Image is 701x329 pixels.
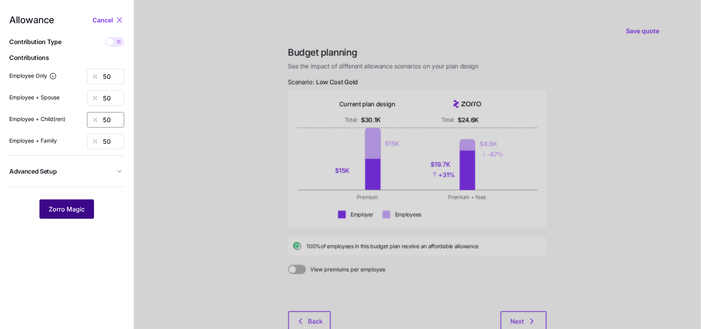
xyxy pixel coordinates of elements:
label: Employee + Spouse [9,93,60,102]
span: Zorro Magic [49,205,85,214]
button: Advanced Setup [9,162,124,181]
span: Contribution Type [9,37,62,47]
span: Cancel [92,15,113,25]
span: Contributions [9,53,124,63]
label: Employee Only [9,72,57,80]
label: Employee + Child(ren) [9,115,65,123]
span: Advanced Setup [9,167,57,176]
button: Cancel [92,15,115,25]
span: Allowance [9,15,54,25]
label: Employee + Family [9,136,57,145]
button: Zorro Magic [39,199,94,219]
